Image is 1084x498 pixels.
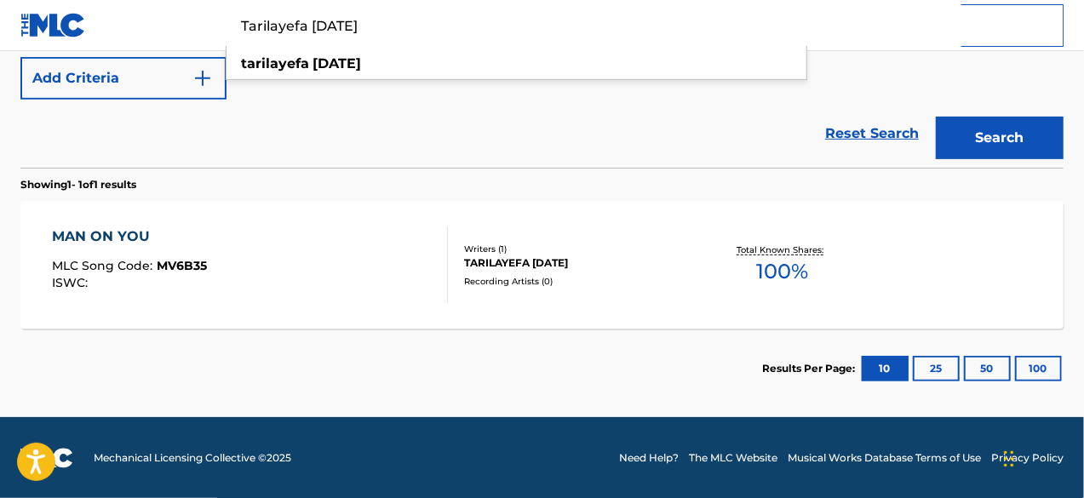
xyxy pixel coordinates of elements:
[52,275,92,290] span: ISWC :
[52,226,207,247] div: MAN ON YOU
[20,4,1064,168] form: Search Form
[961,4,1064,47] a: Log In
[20,448,73,468] img: logo
[464,243,696,255] div: Writers ( 1 )
[192,68,213,89] img: 9d2ae6d4665cec9f34b9.svg
[757,256,809,287] span: 100 %
[52,258,157,273] span: MLC Song Code :
[20,57,227,100] button: Add Criteria
[991,450,1064,466] a: Privacy Policy
[762,361,859,376] p: Results Per Page:
[1004,433,1014,484] div: Drag
[20,201,1064,329] a: MAN ON YOUMLC Song Code:MV6B35ISWC:Writers (1)TARILAYEFA [DATE]Recording Artists (0)Total Known S...
[817,115,927,152] a: Reset Search
[464,255,696,271] div: TARILAYEFA [DATE]
[157,258,207,273] span: MV6B35
[689,450,777,466] a: The MLC Website
[936,117,1064,159] button: Search
[913,356,960,381] button: 25
[313,55,361,72] strong: [DATE]
[241,55,309,72] strong: tarilayefa
[788,450,981,466] a: Musical Works Database Terms of Use
[737,243,829,256] p: Total Known Shares:
[964,356,1011,381] button: 50
[464,275,696,288] div: Recording Artists ( 0 )
[20,13,86,37] img: MLC Logo
[862,356,909,381] button: 10
[20,177,136,192] p: Showing 1 - 1 of 1 results
[999,416,1084,498] iframe: Chat Widget
[619,450,679,466] a: Need Help?
[94,450,291,466] span: Mechanical Licensing Collective © 2025
[1015,356,1062,381] button: 100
